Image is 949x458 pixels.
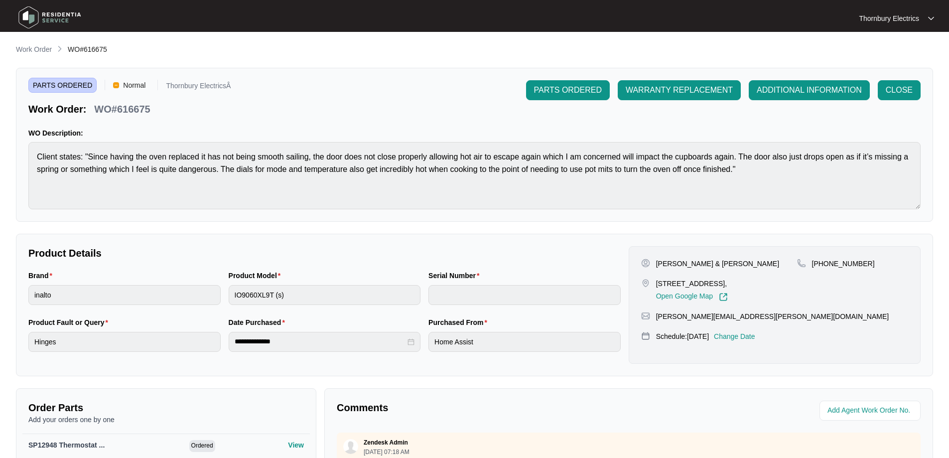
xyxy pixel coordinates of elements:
img: user.svg [343,439,358,454]
img: Vercel Logo [113,82,119,88]
p: Work Order [16,44,52,54]
p: Product Details [28,246,621,260]
input: Serial Number [428,285,621,305]
span: ADDITIONAL INFORMATION [757,84,862,96]
label: Product Model [229,271,285,281]
label: Serial Number [428,271,483,281]
a: Open Google Map [656,293,728,302]
span: Ordered [189,440,215,452]
p: Thornbury Electrics [859,13,919,23]
p: WO#616675 [94,102,150,116]
p: [PHONE_NUMBER] [812,259,875,269]
span: SP12948 Thermostat ... [28,441,105,449]
input: Brand [28,285,221,305]
span: WO#616675 [68,45,107,53]
img: map-pin [641,279,650,288]
input: Product Model [229,285,421,305]
p: View [288,440,304,450]
p: [PERSON_NAME] & [PERSON_NAME] [656,259,779,269]
input: Product Fault or Query [28,332,221,352]
span: PARTS ORDERED [534,84,602,96]
span: PARTS ORDERED [28,78,97,93]
p: Change Date [714,331,755,341]
img: chevron-right [56,45,64,53]
img: dropdown arrow [928,16,934,21]
span: Normal [119,78,149,93]
img: map-pin [797,259,806,268]
span: WARRANTY REPLACEMENT [626,84,733,96]
label: Product Fault or Query [28,317,112,327]
button: CLOSE [878,80,921,100]
p: [PERSON_NAME][EMAIL_ADDRESS][PERSON_NAME][DOMAIN_NAME] [656,311,889,321]
input: Add Agent Work Order No. [827,405,915,417]
input: Purchased From [428,332,621,352]
label: Date Purchased [229,317,289,327]
button: ADDITIONAL INFORMATION [749,80,870,100]
img: residentia service logo [15,2,85,32]
p: [DATE] 07:18 AM [364,449,409,455]
p: [STREET_ADDRESS], [656,279,728,289]
img: Link-External [719,293,728,302]
button: PARTS ORDERED [526,80,610,100]
p: Zendesk Admin [364,439,408,447]
p: Order Parts [28,401,304,415]
p: Schedule: [DATE] [656,331,709,341]
p: Thornbury ElectricsÂ [166,82,231,93]
button: WARRANTY REPLACEMENT [618,80,741,100]
span: CLOSE [886,84,913,96]
label: Brand [28,271,56,281]
textarea: Client states: "Since having the oven replaced it has not being smooth sailing, the door does not... [28,142,921,209]
img: map-pin [641,331,650,340]
img: map-pin [641,311,650,320]
input: Date Purchased [235,336,406,347]
p: Comments [337,401,622,415]
p: Work Order: [28,102,86,116]
label: Purchased From [428,317,491,327]
p: WO Description: [28,128,921,138]
img: user-pin [641,259,650,268]
a: Work Order [14,44,54,55]
p: Add your orders one by one [28,415,304,425]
